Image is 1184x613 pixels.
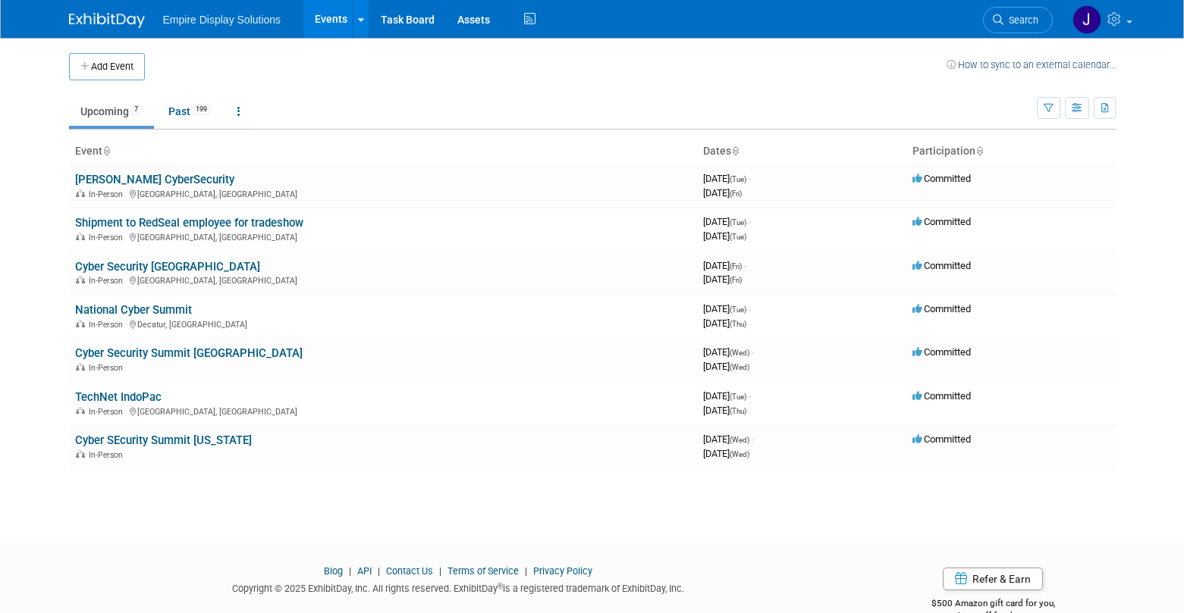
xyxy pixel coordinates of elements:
[498,582,503,590] sup: ®
[1073,5,1101,34] img: Jane Paolucci
[374,565,384,577] span: |
[357,565,372,577] a: API
[89,233,127,242] span: In-Person
[943,568,1043,590] a: Refer & Earn
[703,317,746,329] span: [DATE]
[730,276,742,284] span: (Fri)
[89,363,127,373] span: In-Person
[749,216,751,227] span: -
[730,189,742,198] span: (Fri)
[730,320,746,328] span: (Thu)
[324,565,343,577] a: Blog
[130,104,143,115] span: 7
[730,262,742,271] span: (Fri)
[163,14,281,26] span: Empire Display Solutions
[76,320,85,327] img: In-Person Event
[89,276,127,286] span: In-Person
[731,145,739,157] a: Sort by Start Date
[703,433,754,445] span: [DATE]
[703,230,746,242] span: [DATE]
[744,260,746,271] span: -
[435,565,445,577] span: |
[76,233,85,240] img: In-Person Event
[157,97,223,126] a: Past199
[703,448,749,459] span: [DATE]
[75,405,691,417] div: [GEOGRAPHIC_DATA], [GEOGRAPHIC_DATA]
[345,565,355,577] span: |
[730,393,746,401] span: (Tue)
[75,187,691,199] div: [GEOGRAPHIC_DATA], [GEOGRAPHIC_DATA]
[75,230,691,242] div: [GEOGRAPHIC_DATA], [GEOGRAPHIC_DATA]
[69,139,697,164] th: Event
[76,450,85,458] img: In-Person Event
[975,145,983,157] a: Sort by Participation Type
[75,346,303,360] a: Cyber Security Summit [GEOGRAPHIC_DATA]
[947,59,1116,70] a: How to sync to an external calendar...
[89,189,127,199] span: In-Person
[912,216,971,227] span: Committed
[730,363,749,371] span: (Wed)
[76,363,85,371] img: In-Person Event
[102,145,110,157] a: Sort by Event Name
[730,436,749,444] span: (Wed)
[912,390,971,402] span: Committed
[703,303,751,314] span: [DATE]
[983,7,1053,33] a: Search
[703,187,742,199] span: [DATE]
[75,260,260,274] a: Cyber Security [GEOGRAPHIC_DATA]
[75,433,252,447] a: Cyber SEcurity Summit [US_STATE]
[76,276,85,283] img: In-Person Event
[752,346,754,358] span: -
[703,216,751,227] span: [DATE]
[730,233,746,241] span: (Tue)
[730,349,749,357] span: (Wed)
[69,53,145,80] button: Add Event
[703,274,742,285] span: [DATE]
[752,433,754,445] span: -
[906,139,1116,164] th: Participation
[69,578,849,596] div: Copyright © 2025 ExhibitDay, Inc. All rights reserved. ExhibitDay is a registered trademark of Ex...
[697,139,906,164] th: Dates
[1003,14,1038,26] span: Search
[912,346,971,358] span: Committed
[89,407,127,417] span: In-Person
[749,173,751,184] span: -
[448,565,519,577] a: Terms of Service
[749,390,751,402] span: -
[912,303,971,314] span: Committed
[730,218,746,227] span: (Tue)
[75,317,691,330] div: Decatur, [GEOGRAPHIC_DATA]
[89,450,127,460] span: In-Person
[730,450,749,458] span: (Wed)
[75,173,234,186] a: [PERSON_NAME] CyberSecurity
[703,346,754,358] span: [DATE]
[76,407,85,414] img: In-Person Event
[730,175,746,183] span: (Tue)
[69,13,145,28] img: ExhibitDay
[69,97,154,126] a: Upcoming7
[703,260,746,271] span: [DATE]
[89,320,127,330] span: In-Person
[703,173,751,184] span: [DATE]
[76,189,85,197] img: In-Person Event
[912,173,971,184] span: Committed
[521,565,531,577] span: |
[730,407,746,415] span: (Thu)
[730,305,746,314] span: (Tue)
[533,565,592,577] a: Privacy Policy
[75,303,192,317] a: National Cyber Summit
[191,104,212,115] span: 199
[75,274,691,286] div: [GEOGRAPHIC_DATA], [GEOGRAPHIC_DATA]
[75,216,303,230] a: Shipment to RedSeal employee for tradeshow
[386,565,433,577] a: Contact Us
[703,390,751,402] span: [DATE]
[749,303,751,314] span: -
[912,433,971,445] span: Committed
[703,405,746,416] span: [DATE]
[75,390,162,404] a: TechNet IndoPac
[703,361,749,372] span: [DATE]
[912,260,971,271] span: Committed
